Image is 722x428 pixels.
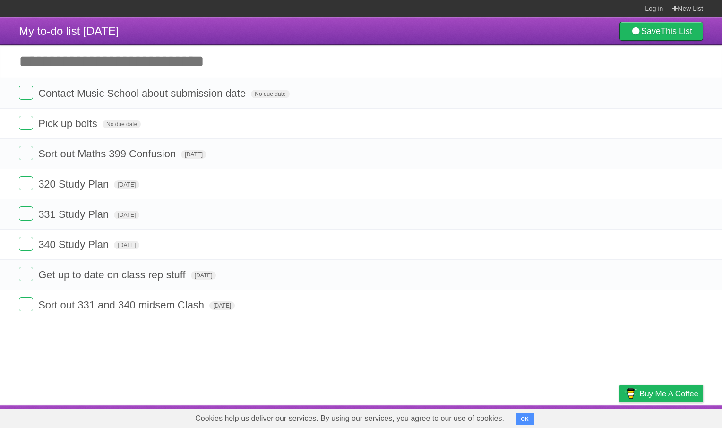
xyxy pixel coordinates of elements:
a: Buy me a coffee [619,385,703,402]
label: Done [19,116,33,130]
label: Done [19,297,33,311]
span: Get up to date on class rep stuff [38,269,188,281]
span: 320 Study Plan [38,178,111,190]
span: No due date [251,90,289,98]
span: [DATE] [181,150,206,159]
span: [DATE] [114,241,139,249]
a: Suggest a feature [644,408,703,426]
label: Done [19,206,33,221]
span: Contact Music School about submission date [38,87,248,99]
span: My to-do list [DATE] [19,25,119,37]
span: Sort out 331 and 340 midsem Clash [38,299,206,311]
span: 340 Study Plan [38,239,111,250]
label: Done [19,237,33,251]
a: Developers [525,408,563,426]
span: [DATE] [114,211,139,219]
span: 331 Study Plan [38,208,111,220]
a: SaveThis List [619,22,703,41]
a: Terms [575,408,596,426]
span: [DATE] [209,301,235,310]
label: Done [19,86,33,100]
label: Done [19,146,33,160]
span: Cookies help us deliver our services. By using our services, you agree to our use of cookies. [186,409,514,428]
button: OK [516,413,534,425]
a: About [494,408,514,426]
span: [DATE] [114,180,139,189]
label: Done [19,176,33,190]
a: Privacy [607,408,632,426]
span: [DATE] [191,271,216,280]
label: Done [19,267,33,281]
img: Buy me a coffee [624,385,637,402]
span: Buy me a coffee [639,385,698,402]
b: This List [661,26,692,36]
span: No due date [103,120,141,128]
span: Pick up bolts [38,118,100,129]
span: Sort out Maths 399 Confusion [38,148,178,160]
